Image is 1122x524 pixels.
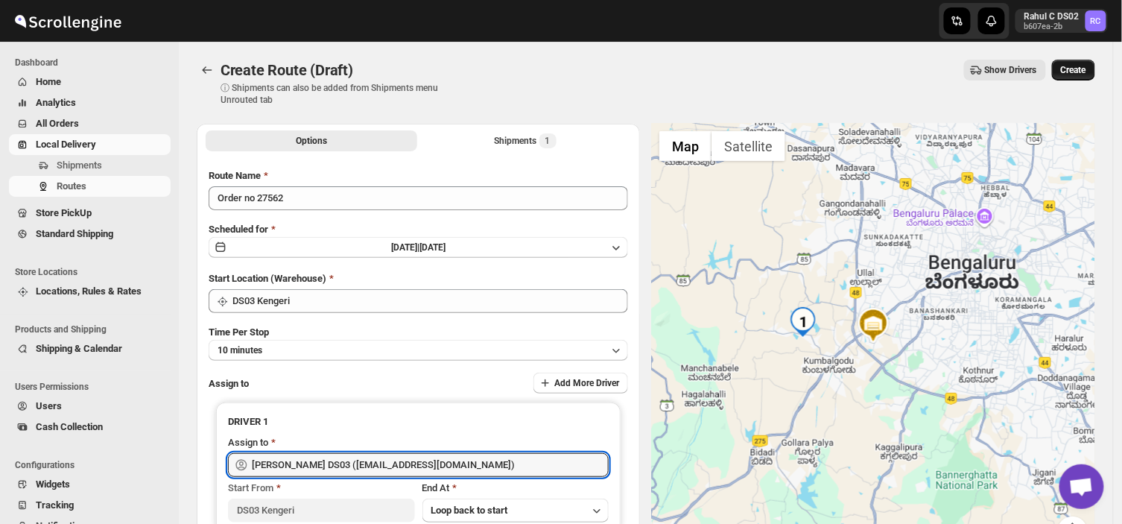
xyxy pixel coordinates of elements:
[9,338,171,359] button: Shipping & Calendar
[1052,60,1095,81] button: Create
[209,186,628,210] input: Eg: Bengaluru Route
[206,130,417,151] button: All Route Options
[985,64,1037,76] span: Show Drivers
[788,307,818,337] div: 1
[228,414,609,429] h3: DRIVER 1
[9,495,171,516] button: Tracking
[36,479,70,490] span: Widgets
[36,207,92,218] span: Store PickUp
[36,139,96,150] span: Local Delivery
[36,118,79,129] span: All Orders
[209,378,249,389] span: Assign to
[221,61,353,79] span: Create Route (Draft)
[422,481,609,496] div: End At
[209,237,628,258] button: [DATE]|[DATE]
[1024,22,1080,31] p: b607ea-2b
[495,133,557,148] div: Shipments
[15,266,171,278] span: Store Locations
[9,281,171,302] button: Locations, Rules & Rates
[9,417,171,438] button: Cash Collection
[36,421,103,432] span: Cash Collection
[209,340,628,361] button: 10 minutes
[15,381,171,393] span: Users Permissions
[711,131,785,161] button: Show satellite imagery
[431,505,508,516] span: Loop back to start
[36,285,142,297] span: Locations, Rules & Rates
[420,130,632,151] button: Selected Shipments
[36,76,61,87] span: Home
[1059,464,1104,509] a: Open chat
[391,242,419,253] span: [DATE] |
[1061,64,1086,76] span: Create
[197,60,218,81] button: Routes
[15,323,171,335] span: Products and Shipping
[1091,16,1101,26] text: RC
[12,2,124,40] img: ScrollEngine
[545,135,551,147] span: 1
[9,72,171,92] button: Home
[57,180,86,192] span: Routes
[9,474,171,495] button: Widgets
[209,170,261,181] span: Route Name
[9,155,171,176] button: Shipments
[419,242,446,253] span: [DATE]
[36,97,76,108] span: Analytics
[9,92,171,113] button: Analytics
[209,224,268,235] span: Scheduled for
[221,82,455,106] p: ⓘ Shipments can also be added from Shipments menu Unrouted tab
[1085,10,1106,31] span: Rahul C DS02
[422,499,609,523] button: Loop back to start
[252,453,609,477] input: Search assignee
[9,176,171,197] button: Routes
[659,131,711,161] button: Show street map
[218,344,262,356] span: 10 minutes
[296,135,327,147] span: Options
[36,499,74,511] span: Tracking
[36,228,113,239] span: Standard Shipping
[554,377,619,389] span: Add More Driver
[9,113,171,134] button: All Orders
[15,57,171,69] span: Dashboard
[228,435,268,450] div: Assign to
[1024,10,1080,22] p: Rahul C DS02
[228,482,273,493] span: Start From
[36,400,62,411] span: Users
[15,459,171,471] span: Configurations
[36,343,122,354] span: Shipping & Calendar
[533,373,628,394] button: Add More Driver
[964,60,1046,81] button: Show Drivers
[209,273,326,284] span: Start Location (Warehouse)
[232,289,628,313] input: Search location
[9,396,171,417] button: Users
[1015,9,1108,33] button: User menu
[57,160,102,171] span: Shipments
[209,326,269,338] span: Time Per Stop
